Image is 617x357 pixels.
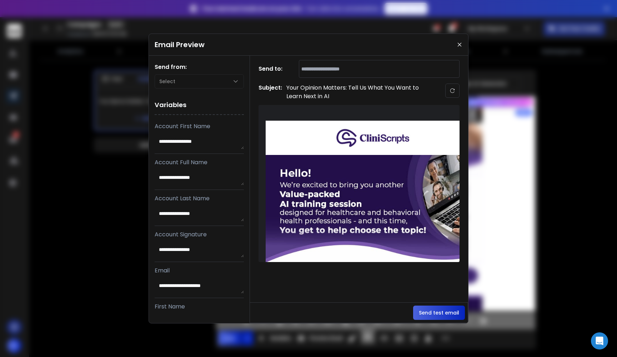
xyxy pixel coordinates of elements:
[413,306,465,320] button: Send test email
[155,63,244,71] h1: Send from:
[155,158,244,167] p: Account Full Name
[259,65,287,73] h1: Send to:
[155,266,244,275] p: Email
[266,121,480,155] img: ADKq_NajqE-fvq-vks7qXyNJxHbGjmrzJPeuDffQnqJ_3yU8GI5-ZB8wtF9zaqL9R0FoX47gxcYjsesfEPA-vJnTbiiUgqBcd...
[259,84,282,101] h1: Subject:
[155,230,244,239] p: Account Signature
[155,122,244,131] p: Account First Name
[155,302,244,311] p: First Name
[155,194,244,203] p: Account Last Name
[286,84,429,101] p: Your Opinion Matters: Tell Us What You Want to Learn Next in AI
[155,96,244,115] h1: Variables
[591,332,608,350] div: Open Intercom Messenger
[155,40,205,50] h1: Email Preview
